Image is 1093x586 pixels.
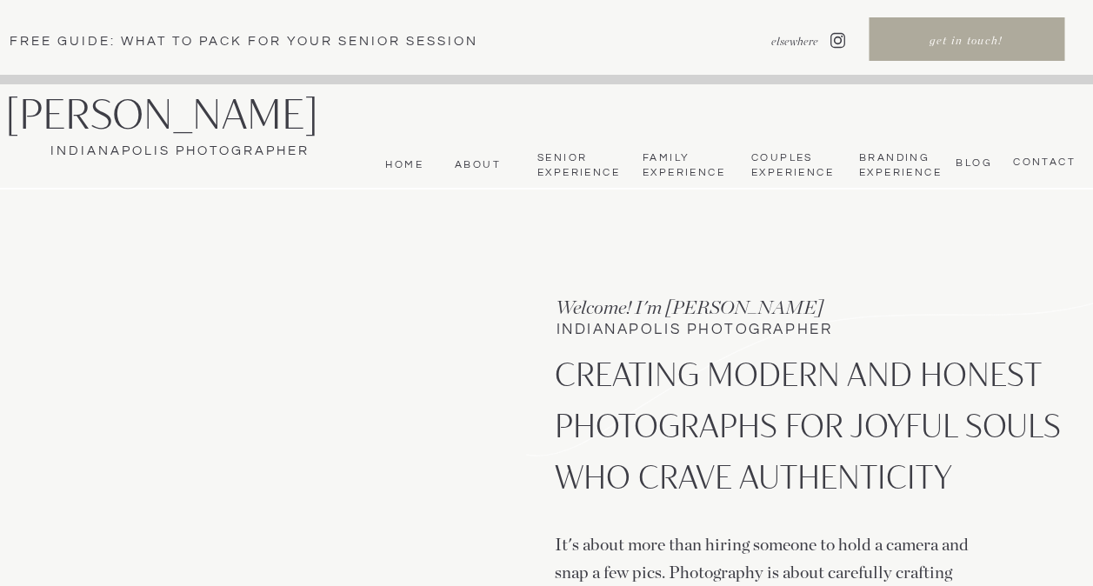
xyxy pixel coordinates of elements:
[381,158,423,172] a: Home
[1008,156,1076,170] a: CONTACT
[555,349,1068,520] p: CREATING MODERN AND HONEST PHOTOGRAPHS FOR JOYFUL SOULS WHO CRAVE AUTHENTICITY
[5,142,354,161] a: Indianapolis Photographer
[643,151,723,180] a: Family Experience
[556,323,911,342] h1: INDIANAPOLIS PHOTOGRAPHER
[751,151,832,180] a: Couples Experience
[859,151,938,180] a: BrandingExperience
[537,151,618,180] a: Senior Experience
[449,158,501,172] a: About
[728,34,818,50] nav: elsewhere
[859,151,938,180] nav: Branding Experience
[10,32,507,50] a: Free Guide: What To pack for your senior session
[5,92,370,137] a: [PERSON_NAME]
[870,33,1062,52] a: get in touch!
[556,294,881,320] h3: Welcome! I'm [PERSON_NAME]
[951,156,992,169] a: bLog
